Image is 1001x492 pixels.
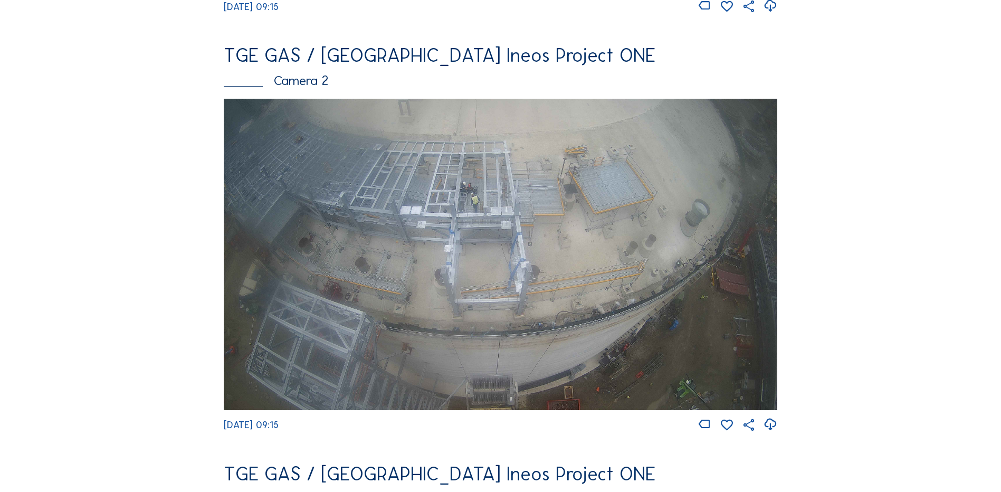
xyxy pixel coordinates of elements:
div: TGE GAS / [GEOGRAPHIC_DATA] Ineos Project ONE [224,46,777,65]
span: [DATE] 09:15 [224,419,279,431]
span: [DATE] 09:15 [224,1,279,13]
div: Camera 2 [224,74,777,87]
div: TGE GAS / [GEOGRAPHIC_DATA] Ineos Project ONE [224,465,777,484]
img: Image [224,99,777,410]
